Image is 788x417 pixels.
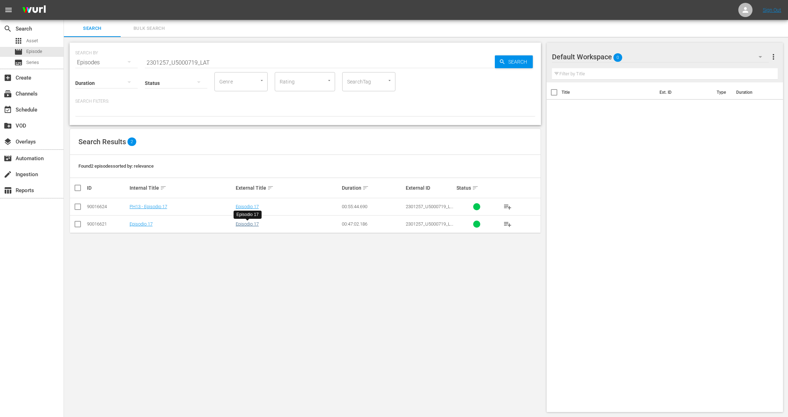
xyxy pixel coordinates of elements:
[613,50,622,65] span: 0
[4,25,12,33] span: Search
[130,184,234,192] div: Internal Title
[769,48,778,65] button: more_vert
[499,198,516,215] button: playlist_add
[342,221,404,227] div: 00:47:02.186
[236,212,259,218] div: Episodio 17
[503,202,512,211] span: playlist_add
[75,98,535,104] p: Search Filters:
[4,186,12,195] span: Reports
[712,82,732,102] th: Type
[75,53,138,72] div: Episodes
[68,25,116,33] span: Search
[4,6,13,14] span: menu
[342,184,404,192] div: Duration
[17,2,51,18] img: ans4CAIJ8jUAAAAAAAAAAAAAAAAAAAAAAAAgQb4GAAAAAAAAAAAAAAAAAAAAAAAAJMjXAAAAAAAAAAAAAAAAAAAAAAAAgAT5G...
[236,204,259,209] a: Episodio 17
[87,221,127,227] div: 90016621
[562,82,655,102] th: Title
[4,170,12,179] span: Ingestion
[4,90,12,98] span: Channels
[472,185,478,191] span: sort
[505,55,533,68] span: Search
[160,185,166,191] span: sort
[267,185,274,191] span: sort
[4,154,12,163] span: Automation
[26,37,38,44] span: Asset
[503,220,512,228] span: playlist_add
[14,37,23,45] span: Asset
[4,137,12,146] span: Overlays
[362,185,369,191] span: sort
[4,105,12,114] span: Schedule
[14,48,23,56] span: Episode
[26,59,39,66] span: Series
[342,204,404,209] div: 00:55:44.690
[127,137,136,146] span: 2
[26,48,42,55] span: Episode
[130,221,153,227] a: Episodio 17
[655,82,713,102] th: Ext. ID
[4,121,12,130] span: VOD
[406,204,453,215] span: 2301257_U5000719_LAT
[456,184,497,192] div: Status
[732,82,775,102] th: Duration
[130,204,167,209] a: PH13 - Episodio 17
[499,216,516,233] button: playlist_add
[236,221,259,227] a: Episodio 17
[87,204,127,209] div: 90016624
[406,221,453,232] span: 2301257_U5000719_LAT
[4,74,12,82] span: Create
[78,163,154,169] span: Found 2 episodes sorted by: relevance
[552,47,769,67] div: Default Workspace
[406,185,455,191] div: External ID
[125,25,173,33] span: Bulk Search
[236,184,340,192] div: External Title
[258,77,265,84] button: Open
[763,7,781,13] a: Sign Out
[495,55,533,68] button: Search
[769,53,778,61] span: more_vert
[386,77,393,84] button: Open
[326,77,333,84] button: Open
[87,185,127,191] div: ID
[78,137,126,146] span: Search Results
[14,58,23,67] span: Series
